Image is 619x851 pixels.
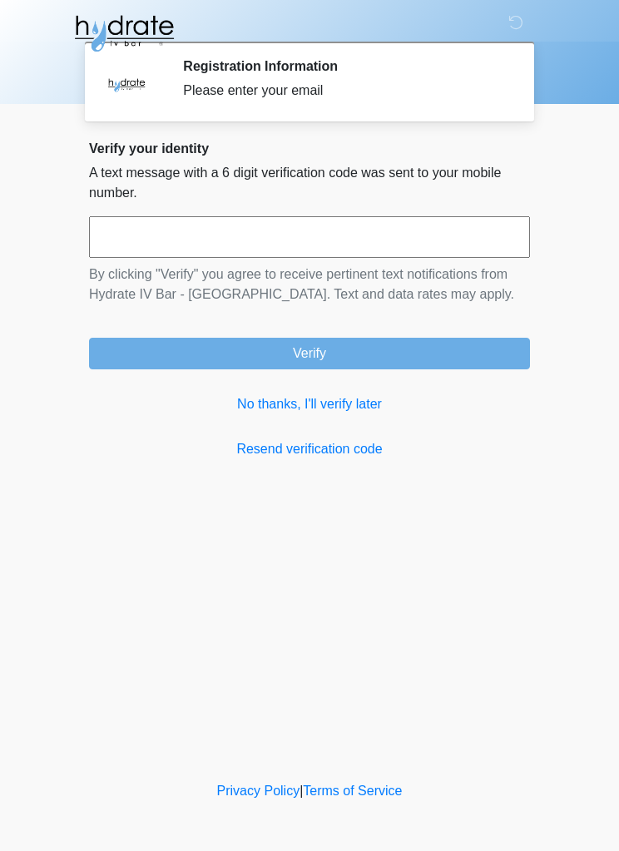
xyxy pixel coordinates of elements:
[89,141,530,156] h2: Verify your identity
[89,265,530,304] p: By clicking "Verify" you agree to receive pertinent text notifications from Hydrate IV Bar - [GEO...
[89,439,530,459] a: Resend verification code
[89,338,530,369] button: Verify
[217,784,300,798] a: Privacy Policy
[303,784,402,798] a: Terms of Service
[300,784,303,798] a: |
[89,394,530,414] a: No thanks, I'll verify later
[183,81,505,101] div: Please enter your email
[72,12,176,54] img: Hydrate IV Bar - Glendale Logo
[102,58,151,108] img: Agent Avatar
[89,163,530,203] p: A text message with a 6 digit verification code was sent to your mobile number.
